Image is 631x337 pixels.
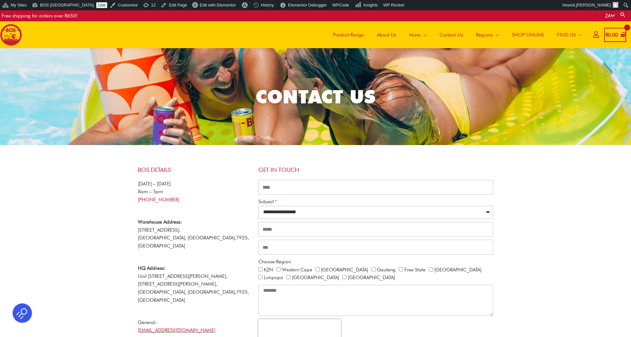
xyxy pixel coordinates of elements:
[258,258,291,266] label: Choose Region
[605,32,618,38] bdi: 0.00
[264,275,283,280] label: Limpopo
[377,267,396,273] label: Gauteng
[200,3,236,7] span: Edit with Elementor
[138,181,171,187] span: [DATE] – [DATE]
[138,319,252,335] p: General:
[348,275,395,280] label: [GEOGRAPHIC_DATA]
[403,21,433,48] a: More
[377,25,396,45] span: About Us
[2,10,78,21] div: Free shipping for orders over R650!
[605,32,608,38] span: R
[476,25,493,45] span: Regions
[138,289,236,295] span: [GEOGRAPHIC_DATA], [GEOGRAPHIC_DATA],
[620,12,626,18] a: Search button
[258,198,277,206] label: Subject
[138,281,217,287] span: [STREET_ADDRESS][PERSON_NAME],
[138,289,249,303] span: 7925, [GEOGRAPHIC_DATA]
[404,267,426,273] label: Free State
[282,267,312,273] label: Western Cape
[138,265,227,279] span: Unit [STREET_ADDRESS][PERSON_NAME],
[440,25,463,45] span: Contact Us
[264,267,273,273] label: KZN
[292,275,339,280] label: [GEOGRAPHIC_DATA]
[505,21,551,48] a: SHOP ONLINE
[409,25,420,45] span: More
[604,28,626,42] a: View Shopping Cart, empty
[470,21,505,48] a: Regions
[326,21,370,48] a: Product Range
[363,3,378,7] span: Insights
[135,85,496,109] h2: CONTACT US
[434,267,481,273] label: [GEOGRAPHIC_DATA]
[370,21,403,48] a: About Us
[138,219,182,225] strong: Warehouse Address:
[321,267,368,273] label: [GEOGRAPHIC_DATA]
[138,227,180,233] span: [STREET_ADDRESS],
[322,21,588,48] nav: Site Navigation
[138,197,179,203] a: [PHONE_NUMBER]
[138,166,252,174] h4: BOS Details
[138,327,215,333] a: [EMAIL_ADDRESS][DOMAIN_NAME]
[433,21,470,48] a: Contact Us
[605,13,615,19] a: ZA
[96,2,107,8] a: Live
[138,189,163,195] span: 8am – 5pm
[258,166,493,174] h4: Get in touch
[557,25,576,45] span: FIND US
[333,25,364,45] span: Product Range
[138,235,236,241] span: [GEOGRAPHIC_DATA], [GEOGRAPHIC_DATA],
[512,25,544,45] span: SHOP ONLINE
[576,3,611,7] span: [PERSON_NAME]
[138,265,165,271] strong: HQ Address:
